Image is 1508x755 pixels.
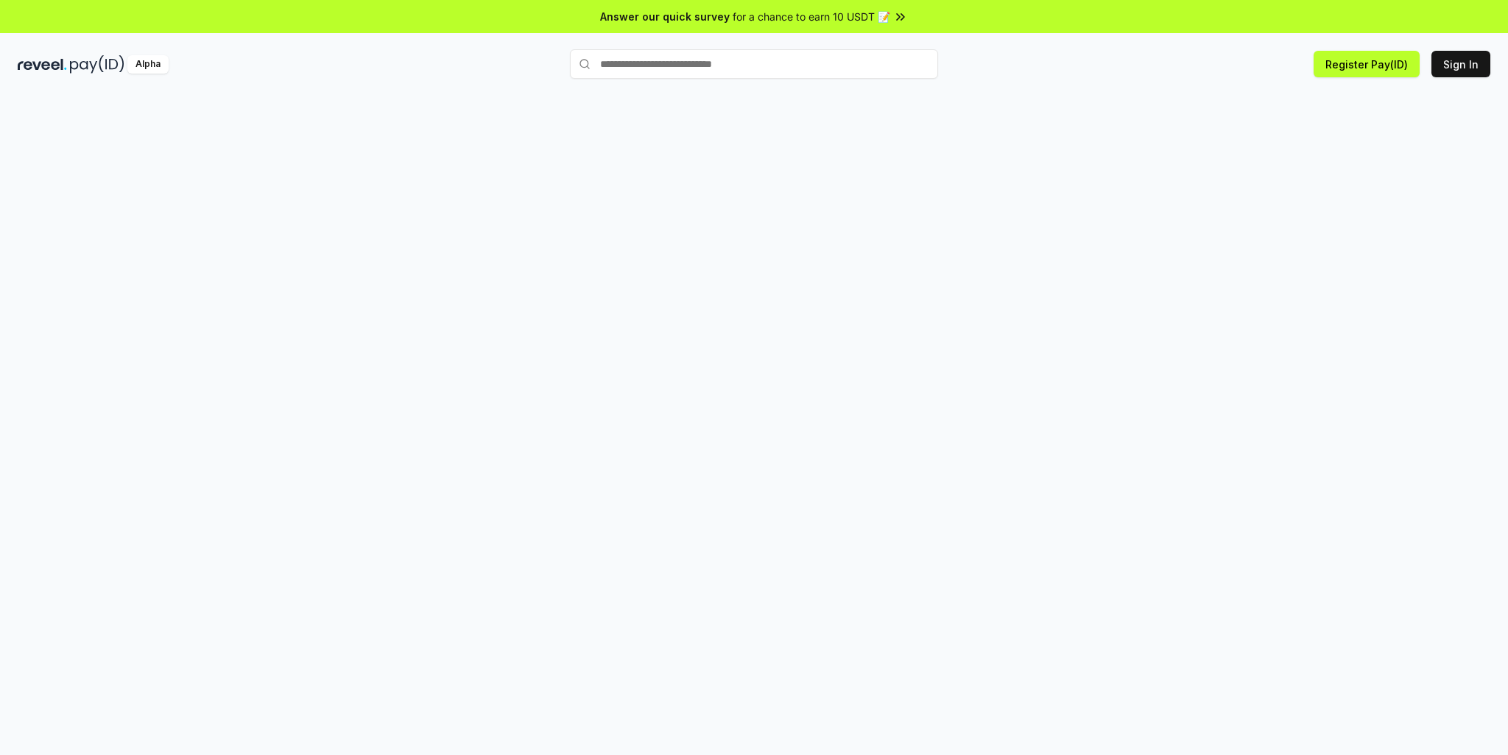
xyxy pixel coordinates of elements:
span: for a chance to earn 10 USDT 📝 [733,9,890,24]
button: Sign In [1431,51,1490,77]
div: Alpha [127,55,169,74]
img: pay_id [70,55,124,74]
button: Register Pay(ID) [1314,51,1420,77]
span: Answer our quick survey [600,9,730,24]
img: reveel_dark [18,55,67,74]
